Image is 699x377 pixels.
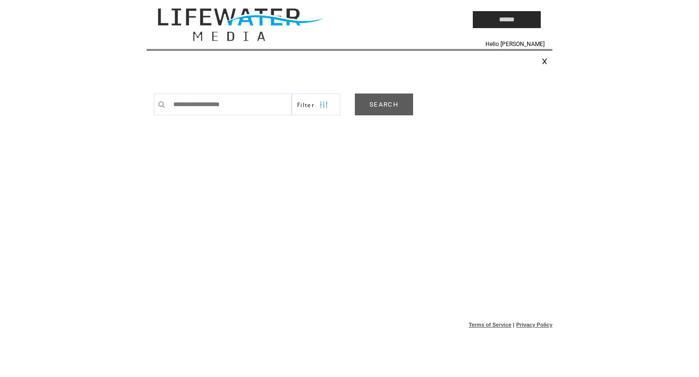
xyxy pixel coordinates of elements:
[297,101,315,109] span: Show filters
[513,322,515,328] span: |
[485,41,545,47] span: Hello [PERSON_NAME]
[355,94,413,115] a: SEARCH
[319,94,328,116] img: filters.png
[292,94,340,115] a: Filter
[516,322,552,328] a: Privacy Policy
[469,322,512,328] a: Terms of Service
